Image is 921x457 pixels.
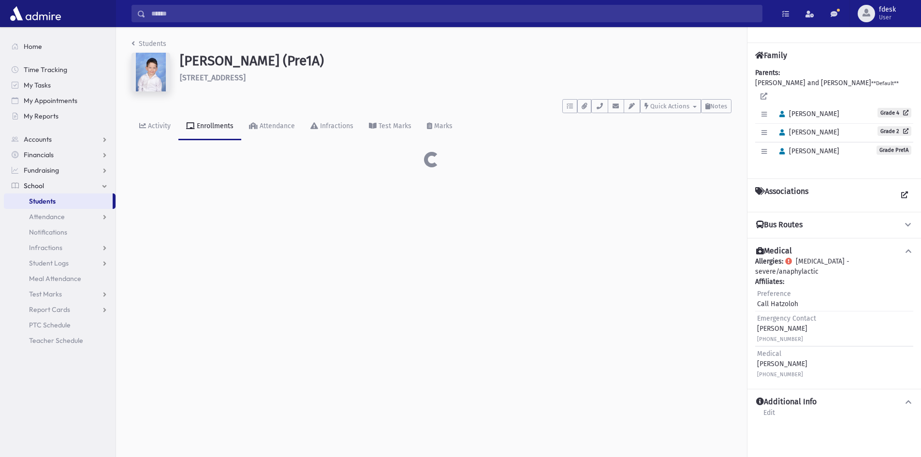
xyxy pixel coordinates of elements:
span: Home [24,42,42,51]
a: Report Cards [4,302,116,317]
a: Home [4,39,116,54]
h4: Family [755,51,787,60]
a: School [4,178,116,193]
span: My Reports [24,112,58,120]
span: Infractions [29,243,62,252]
button: Medical [755,246,913,256]
a: View all Associations [896,187,913,204]
a: Edit [763,407,775,425]
h4: Bus Routes [756,220,803,230]
a: Attendance [241,113,303,140]
span: Quick Actions [650,103,689,110]
span: Students [29,197,56,206]
span: Report Cards [29,305,70,314]
span: Test Marks [29,290,62,298]
div: Attendance [258,122,295,130]
div: Infractions [318,122,353,130]
b: Parents: [755,69,780,77]
span: [PERSON_NAME] [775,147,839,155]
a: My Tasks [4,77,116,93]
span: Grade Pre1A [877,146,911,155]
a: Notifications [4,224,116,240]
span: [PERSON_NAME] [775,128,839,136]
span: Attendance [29,212,65,221]
span: Time Tracking [24,65,67,74]
span: Medical [757,350,781,358]
a: Accounts [4,132,116,147]
h4: Additional Info [756,397,817,407]
a: PTC Schedule [4,317,116,333]
button: Quick Actions [640,99,701,113]
a: Grade 4 [877,108,911,118]
a: Test Marks [361,113,419,140]
span: Notifications [29,228,67,236]
a: Attendance [4,209,116,224]
a: Financials [4,147,116,162]
small: [PHONE_NUMBER] [757,336,803,342]
h4: Associations [755,187,808,204]
span: Student Logs [29,259,69,267]
a: Students [4,193,113,209]
input: Search [146,5,762,22]
span: [PERSON_NAME] [775,110,839,118]
a: Test Marks [4,286,116,302]
button: Additional Info [755,397,913,407]
div: Test Marks [377,122,411,130]
span: Notes [710,103,727,110]
span: User [879,14,896,21]
div: [PERSON_NAME] and [PERSON_NAME] [755,68,913,171]
img: AdmirePro [8,4,63,23]
h1: [PERSON_NAME] (Pre1A) [180,53,731,69]
span: Meal Attendance [29,274,81,283]
div: Enrollments [195,122,234,130]
span: Teacher Schedule [29,336,83,345]
span: Preference [757,290,791,298]
a: Enrollments [178,113,241,140]
a: Infractions [303,113,361,140]
h6: [STREET_ADDRESS] [180,73,731,82]
button: Notes [701,99,731,113]
span: Accounts [24,135,52,144]
a: Marks [419,113,460,140]
div: [PERSON_NAME] [757,313,816,344]
a: Student Logs [4,255,116,271]
a: Teacher Schedule [4,333,116,348]
a: My Reports [4,108,116,124]
b: Allergies: [755,257,783,265]
span: Financials [24,150,54,159]
div: Marks [432,122,453,130]
span: My Appointments [24,96,77,105]
nav: breadcrumb [132,39,166,53]
a: Infractions [4,240,116,255]
small: [PHONE_NUMBER] [757,371,803,378]
div: [PERSON_NAME] [757,349,807,379]
img: 96bev8= [132,53,170,91]
div: [MEDICAL_DATA] - severe/anaphylactic [755,256,913,381]
span: Fundraising [24,166,59,175]
span: fdesk [879,6,896,14]
a: Meal Attendance [4,271,116,286]
a: My Appointments [4,93,116,108]
a: Time Tracking [4,62,116,77]
span: Emergency Contact [757,314,816,323]
span: PTC Schedule [29,321,71,329]
button: Bus Routes [755,220,913,230]
span: My Tasks [24,81,51,89]
h4: Medical [756,246,792,256]
div: Activity [146,122,171,130]
a: Students [132,40,166,48]
div: Call Hatzoloh [757,289,798,309]
b: Affiliates: [755,278,784,286]
a: Fundraising [4,162,116,178]
span: School [24,181,44,190]
a: Grade 2 [877,126,911,136]
a: Activity [132,113,178,140]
